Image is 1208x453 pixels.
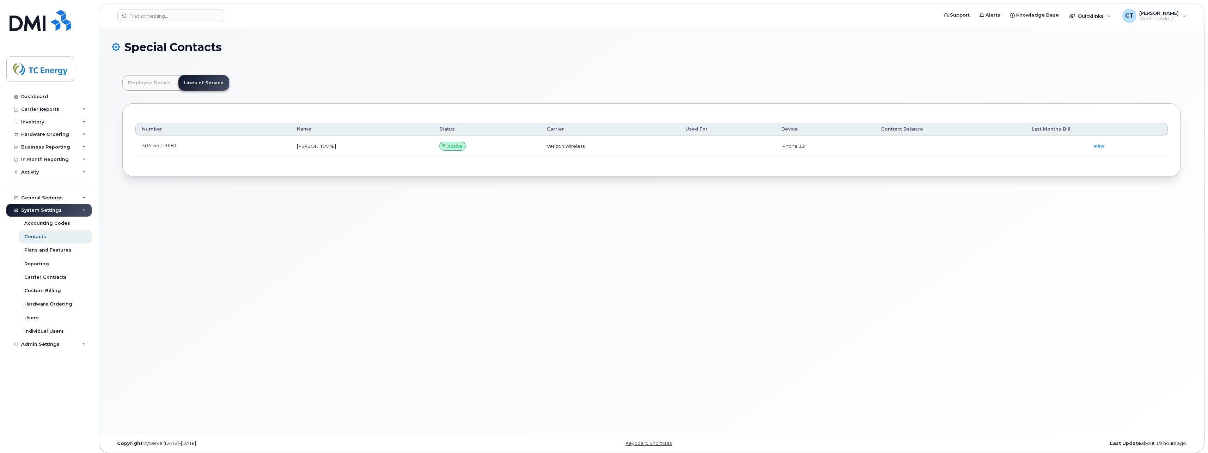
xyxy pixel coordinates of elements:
[775,135,875,157] td: iPhone 12
[831,441,1191,446] div: about 19 hours ago
[433,123,540,135] th: Status
[1025,123,1168,135] th: Last Months Bill
[142,143,177,148] span: 304
[122,75,176,91] a: Employee Details
[163,143,177,148] span: 3681
[151,143,163,148] span: 541
[1094,143,1104,149] span: view
[679,123,775,135] th: Used For
[1032,138,1161,154] a: view
[112,41,1191,53] h1: Special Contacts
[291,123,433,135] th: Name
[541,135,679,157] td: Verizon Wireless
[117,441,142,446] strong: Copyright
[135,123,291,135] th: Number
[1177,422,1203,448] iframe: Messenger Launcher
[775,123,875,135] th: Device
[1110,441,1141,446] strong: Last Update
[626,441,672,446] a: Keyboard Shortcuts
[177,143,185,148] a: goToDevice
[541,123,679,135] th: Carrier
[112,441,472,446] div: MyServe [DATE]–[DATE]
[291,135,433,157] td: [PERSON_NAME]
[178,75,229,91] a: Lines of Service
[447,143,463,150] span: Active
[875,123,1025,135] th: Contract Balance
